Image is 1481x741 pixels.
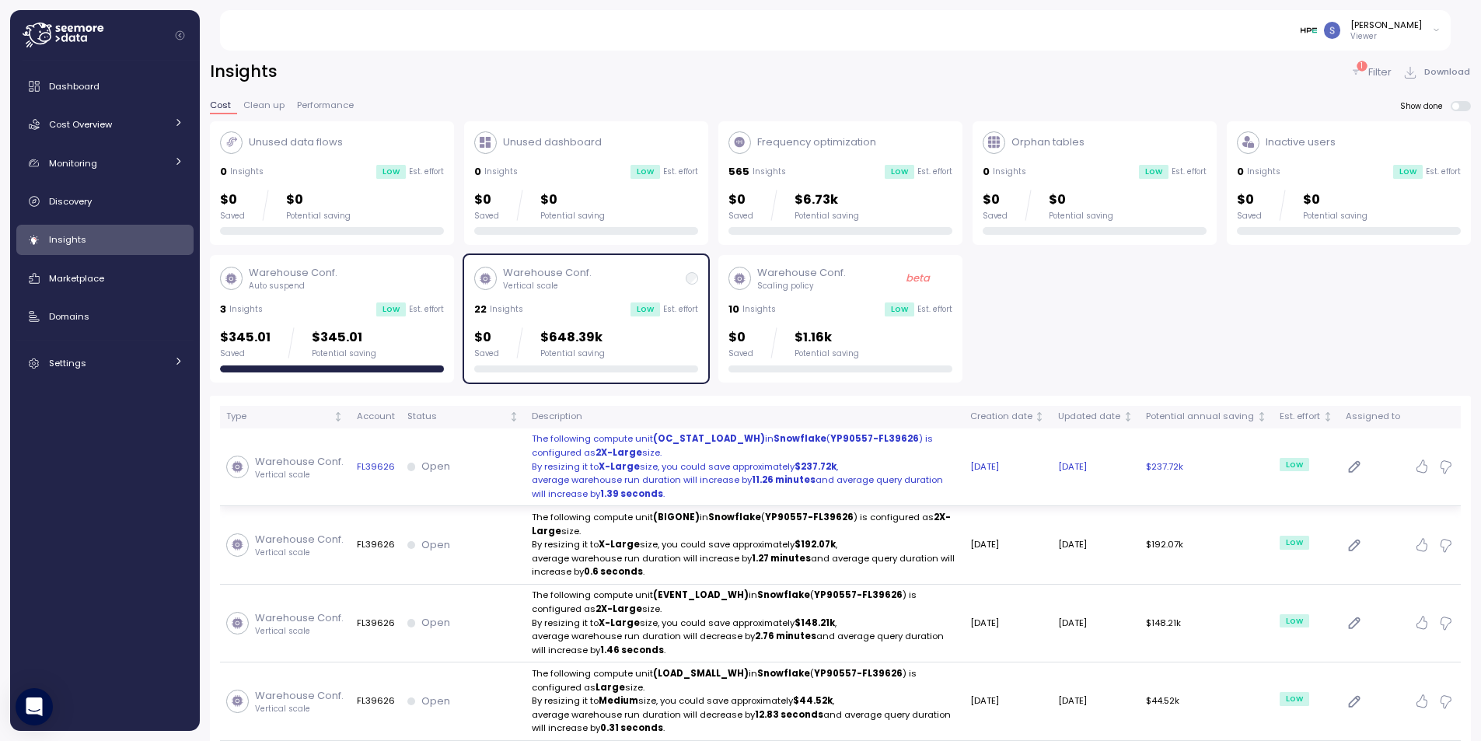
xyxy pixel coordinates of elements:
[532,432,958,460] p: The following compute unit in ( ) is configured as size.
[885,165,914,179] div: Low
[532,538,958,552] p: By resizing it to size, you could save approximately ,
[584,565,643,578] strong: 0.6 seconds
[255,532,344,547] p: Warehouse Conf.
[1049,190,1113,211] p: $0
[1052,662,1140,741] td: [DATE]
[983,190,1008,211] p: $0
[407,410,506,424] div: Status
[1011,135,1085,150] p: Orphan tables
[653,667,749,680] strong: (LOAD_SMALL_WH)
[1400,101,1451,111] span: Show done
[1360,61,1363,72] p: 1
[1393,165,1423,179] div: Low
[728,327,753,348] p: $0
[230,166,264,177] p: Insights
[774,432,826,445] strong: Snowflake
[1350,19,1422,31] div: [PERSON_NAME]
[795,327,859,348] p: $1.16k
[983,211,1008,222] div: Saved
[350,585,400,663] td: FL39626
[964,662,1052,741] td: [DATE]
[255,470,344,481] p: Vertical scale
[532,708,958,736] p: average warehouse run duration will decrease by and average query duration will increase by .
[170,30,190,41] button: Collapse navigation
[220,327,271,348] p: $345.01
[742,304,776,315] p: Insights
[255,688,344,704] p: Warehouse Conf.
[484,166,518,177] p: Insights
[757,589,810,601] strong: Snowflake
[728,164,749,180] p: 565
[508,411,519,422] div: Not sorted
[1049,211,1113,222] div: Potential saving
[474,302,487,317] p: 22
[297,101,354,110] span: Performance
[540,327,605,348] p: $648.39k
[503,265,592,281] p: Warehouse Conf.
[1301,22,1317,38] img: 68775d04603bbb24c1223a5b.PNG
[490,304,523,315] p: Insights
[540,190,605,211] p: $0
[474,348,499,359] div: Saved
[540,348,605,359] div: Potential saving
[600,644,664,656] strong: 1.46 seconds
[249,281,337,292] p: Auto suspend
[16,263,194,294] a: Marketplace
[1402,61,1471,83] button: Download
[357,410,395,424] div: Account
[600,722,663,734] strong: 0.31 seconds
[1237,190,1262,211] p: $0
[350,506,400,585] td: FL39626
[474,327,499,348] p: $0
[210,101,231,110] span: Cost
[243,101,285,110] span: Clean up
[663,304,698,315] p: Est. effort
[1426,166,1461,177] p: Est. effort
[596,681,625,694] strong: Large
[421,537,450,553] p: Open
[220,211,245,222] div: Saved
[49,195,92,208] span: Discovery
[1052,506,1140,585] td: [DATE]
[220,302,226,317] p: 3
[795,348,859,359] div: Potential saving
[1058,410,1120,424] div: Updated date
[663,166,698,177] p: Est. effort
[1256,411,1267,422] div: Not sorted
[16,688,53,725] div: Open Intercom Messenger
[964,428,1052,507] td: [DATE]
[1123,411,1133,422] div: Not sorted
[1350,31,1422,42] p: Viewer
[16,148,194,179] a: Monitoring
[229,304,263,315] p: Insights
[757,265,846,281] p: Warehouse Conf.
[49,310,89,323] span: Domains
[210,61,278,83] h2: Insights
[757,281,846,292] p: Scaling policy
[350,428,400,507] td: FL39626
[885,302,914,316] div: Low
[653,432,765,445] strong: (OC_STAT_LOAD_WH)
[596,603,642,615] strong: 2X-Large
[1247,166,1280,177] p: Insights
[49,118,112,131] span: Cost Overview
[964,406,1052,428] th: Creation dateNot sorted
[630,302,660,316] div: Low
[16,186,194,217] a: Discovery
[350,662,400,741] td: FL39626
[599,460,640,473] strong: X-Large
[16,301,194,332] a: Domains
[1280,410,1320,424] div: Est. effort
[421,459,450,474] p: Open
[1146,410,1254,424] div: Potential annual saving
[993,166,1026,177] p: Insights
[16,71,194,102] a: Dashboard
[728,190,753,211] p: $0
[752,474,816,486] strong: 11.26 minutes
[728,302,739,317] p: 10
[765,511,854,523] strong: YP90557-FL39626
[1303,211,1367,222] div: Potential saving
[249,265,337,281] p: Warehouse Conf.
[1172,166,1207,177] p: Est. effort
[983,164,990,180] p: 0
